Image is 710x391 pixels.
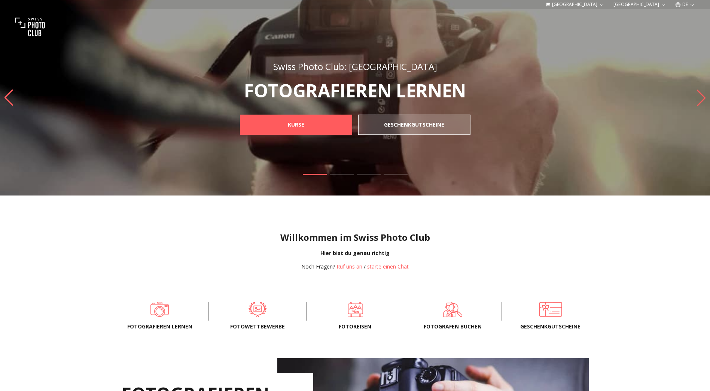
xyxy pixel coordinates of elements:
a: Geschenkgutscheine [514,302,587,317]
a: Fotografieren lernen [123,302,196,317]
a: KURSE [240,115,352,135]
span: Swiss Photo Club: [GEOGRAPHIC_DATA] [273,60,437,73]
div: / [301,263,409,270]
a: Ruf uns an [336,263,362,270]
button: starte einen Chat [367,263,409,270]
a: Fotoreisen [319,302,392,317]
b: GESCHENKGUTSCHEINE [384,121,444,128]
span: Noch Fragen? [301,263,335,270]
span: Geschenkgutscheine [514,323,587,330]
b: KURSE [288,121,304,128]
p: FOTOGRAFIEREN LERNEN [223,82,487,100]
div: Hier bist du genau richtig [6,249,704,257]
span: FOTOGRAFEN BUCHEN [416,323,490,330]
span: Fotoreisen [319,323,392,330]
h1: Willkommen im Swiss Photo Club [6,231,704,243]
span: Fotografieren lernen [123,323,196,330]
a: FOTOGRAFEN BUCHEN [416,302,490,317]
a: GESCHENKGUTSCHEINE [358,115,470,135]
img: Swiss photo club [15,12,45,42]
span: Fotowettbewerbe [221,323,294,330]
a: Fotowettbewerbe [221,302,294,317]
